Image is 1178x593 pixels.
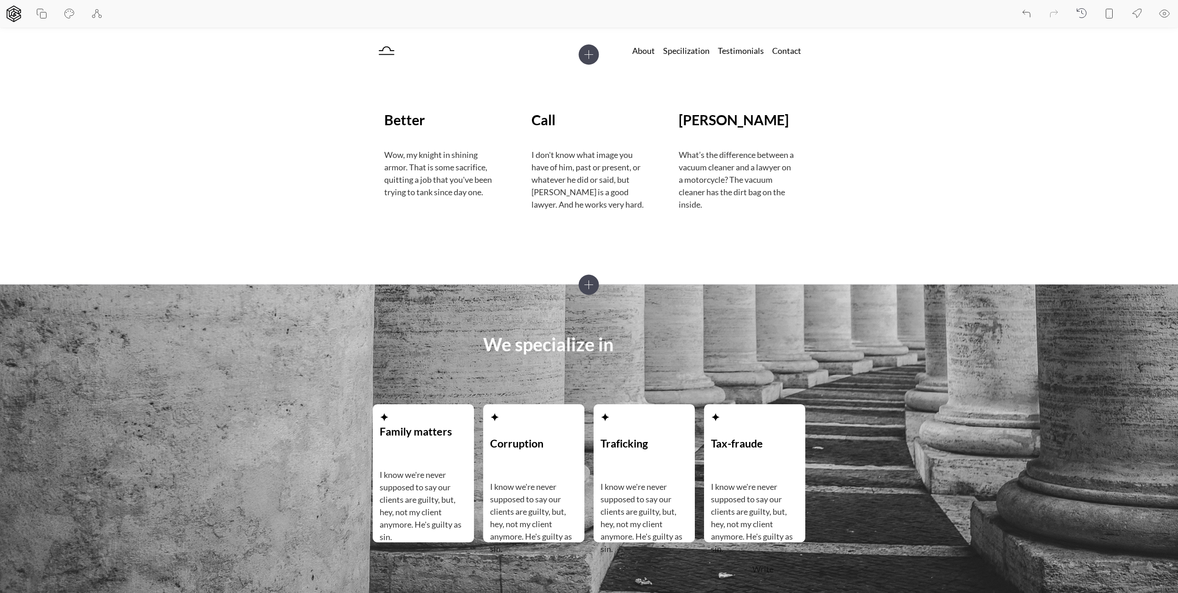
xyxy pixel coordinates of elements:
[384,112,499,128] h2: Better
[601,437,688,449] h3: Traficking
[601,481,688,568] p: I know we're never supposed to say our clients are guilty, but, hey, not my client anymore. He's ...
[663,41,710,60] a: Specilization
[772,41,801,60] a: Contact
[679,112,794,128] h2: [PERSON_NAME]
[380,469,467,556] p: I know we're never supposed to say our clients are guilty, but, hey, not my client anymore. He's ...
[531,149,647,211] p: I don't know what image you have of him, past or present, or whatever he did or said, but [PERSON...
[718,41,764,60] a: Testimonials
[490,411,577,436] h3: ✦
[711,437,798,449] h3: Tax-fraude
[601,411,688,436] h3: ✦
[679,149,794,211] p: What’s the difference between a vacuum cleaner and a lawyer on a motorcycle? The vacuum cleaner h...
[711,481,798,568] p: I know we're never supposed to say our clients are guilty, but, hey, not my client anymore. He's ...
[490,437,577,449] h3: Corruption
[483,334,695,355] h1: We specialize in
[632,41,655,60] a: About
[531,112,647,128] h2: Call
[384,149,499,198] p: Wow, my knight in shining armor. That is some sacrifice, quitting a job that you've been trying t...
[711,411,798,436] h3: ✦
[380,411,467,423] h3: ✦
[380,425,467,437] h3: Family matters
[1076,7,1087,20] div: Backups
[490,481,577,568] p: I know we're never supposed to say our clients are guilty, but, hey, not my client anymore. He's ...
